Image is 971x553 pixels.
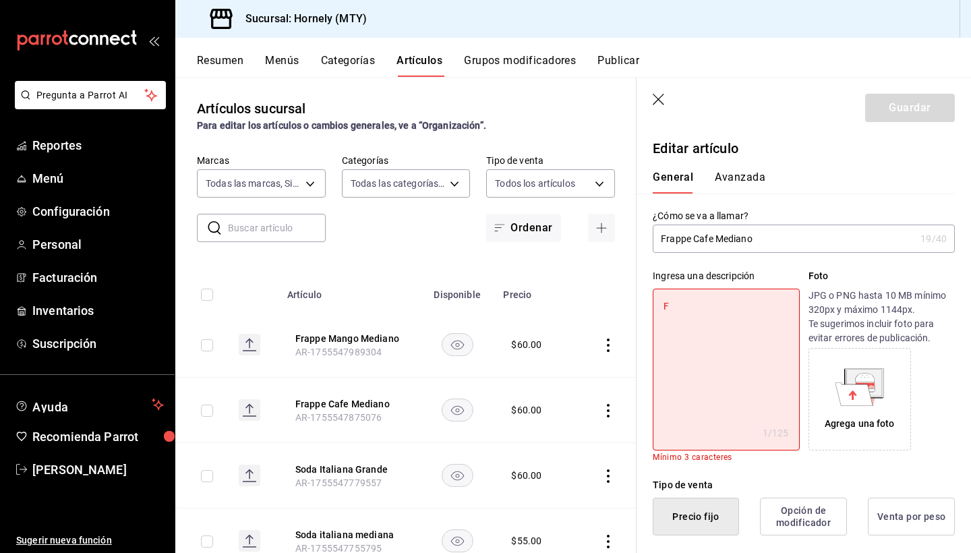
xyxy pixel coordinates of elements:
[321,54,376,77] button: Categorías
[32,397,146,413] span: Ayuda
[442,529,473,552] button: availability-product
[442,464,473,487] button: availability-product
[920,232,947,245] div: 19 /40
[653,138,955,158] p: Editar artículo
[653,211,955,221] label: ¿Cómo se va a llamar?
[653,171,693,194] button: General
[653,171,939,194] div: navigation tabs
[653,498,739,535] button: Precio fijo
[808,289,955,345] p: JPG o PNG hasta 10 MB mínimo 320px y máximo 1144px. Te sugerimos incluir foto para evitar errores...
[295,463,403,476] button: edit-product-location
[342,156,471,165] label: Categorías
[32,334,164,353] span: Suscripción
[653,269,799,283] div: Ingresa una descripción
[511,534,541,548] div: $ 55.00
[279,269,419,312] th: Artículo
[197,98,305,119] div: Artículos sucursal
[32,301,164,320] span: Inventarios
[601,469,615,483] button: actions
[228,214,326,241] input: Buscar artículo
[295,528,403,542] button: edit-product-location
[36,88,145,103] span: Pregunta a Parrot AI
[511,403,541,417] div: $ 60.00
[396,54,442,77] button: Artículos
[295,332,403,345] button: edit-product-location
[148,35,159,46] button: open_drawer_menu
[197,120,486,131] strong: Para editar los artículos o cambios generales, ve a “Organización”.
[235,11,367,27] h3: Sucursal: Hornely (MTY)
[760,498,847,535] button: Opción de modificador
[601,535,615,548] button: actions
[32,428,164,446] span: Recomienda Parrot
[653,453,799,462] p: Mínimo 3 caracteres
[32,202,164,221] span: Configuración
[464,54,576,77] button: Grupos modificadores
[32,169,164,187] span: Menú
[495,269,576,312] th: Precio
[197,54,971,77] div: navigation tabs
[868,498,955,535] button: Venta por peso
[601,339,615,352] button: actions
[653,478,955,492] div: Tipo de venta
[825,417,895,431] div: Agrega una foto
[351,177,446,190] span: Todas las categorías, Sin categoría
[295,347,382,357] span: AR-1755547989304
[486,214,560,242] button: Ordenar
[763,426,789,440] div: 1 /125
[32,268,164,287] span: Facturación
[715,171,765,194] button: Avanzada
[32,136,164,154] span: Reportes
[295,397,403,411] button: edit-product-location
[808,269,955,283] p: Foto
[15,81,166,109] button: Pregunta a Parrot AI
[511,469,541,482] div: $ 60.00
[32,461,164,479] span: [PERSON_NAME]
[295,477,382,488] span: AR-1755547779557
[812,351,908,447] div: Agrega una foto
[419,269,495,312] th: Disponible
[597,54,639,77] button: Publicar
[197,54,243,77] button: Resumen
[442,399,473,421] button: availability-product
[601,404,615,417] button: actions
[442,333,473,356] button: availability-product
[295,412,382,423] span: AR-1755547875076
[206,177,301,190] span: Todas las marcas, Sin marca
[197,156,326,165] label: Marcas
[486,156,615,165] label: Tipo de venta
[16,533,164,548] span: Sugerir nueva función
[495,177,575,190] span: Todos los artículos
[32,235,164,254] span: Personal
[9,98,166,112] a: Pregunta a Parrot AI
[511,338,541,351] div: $ 60.00
[265,54,299,77] button: Menús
